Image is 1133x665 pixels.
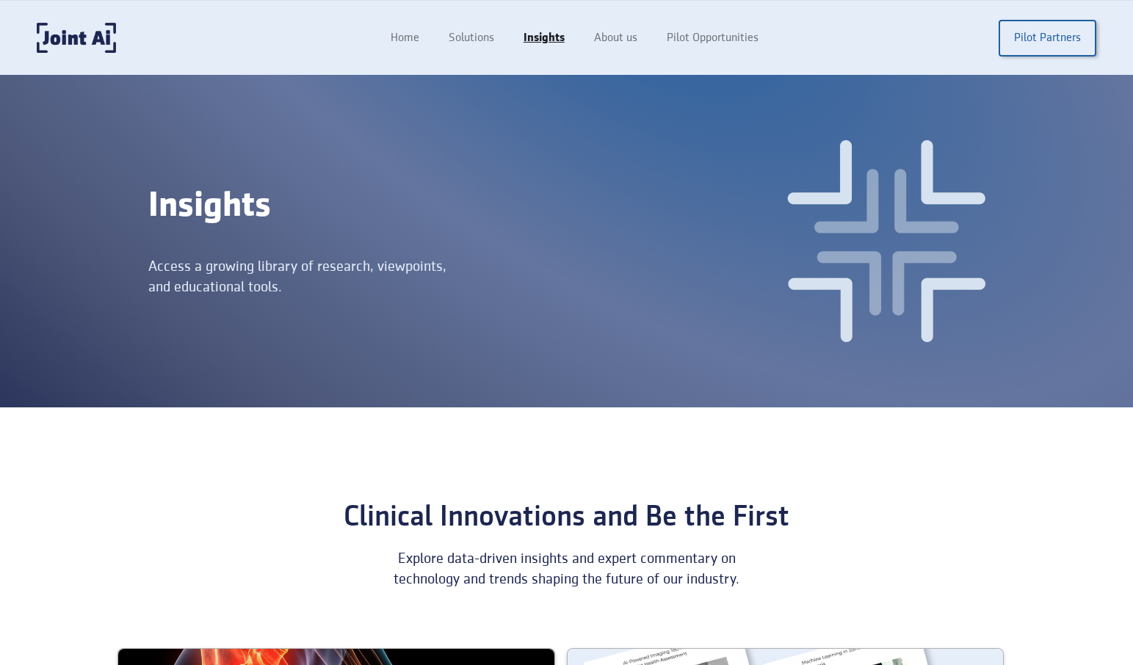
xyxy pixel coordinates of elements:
div: Access a growing library of research, viewpoints, and educational tools. [148,256,453,297]
a: About us [579,24,652,52]
a: home [37,23,116,53]
div: Insights [148,186,584,227]
a: Insights [509,24,579,52]
div: Clinical Innovations and Be the First [297,501,836,534]
a: Solutions [434,24,509,52]
a: Pilot Opportunities [652,24,773,52]
a: Pilot Partners [999,20,1096,57]
div: Explore data-driven insights and expert commentary on technology and trends shaping the future of... [378,548,756,589]
a: Home [376,24,434,52]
